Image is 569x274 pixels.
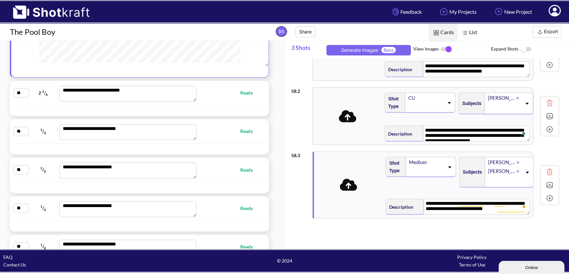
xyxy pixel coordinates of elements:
[457,23,481,42] span: List
[459,98,481,109] span: Subjects
[461,29,469,37] img: List Icon
[385,94,402,112] span: Shot Type
[432,29,440,37] img: Card Icon
[326,45,411,55] button: Generate ImagesBeta
[413,42,491,56] span: View Images
[493,6,504,17] img: Add Icon
[545,111,555,121] img: Expand Icon
[491,42,569,56] span: Expand Shots
[439,42,454,56] img: ToggleOn Icon
[460,167,482,178] span: Subjects
[291,84,559,148] div: 58.2Shot TypeCUSubjects[PERSON_NAME]DescriptionTo enrich screen reader interactions, please activ...
[29,164,58,175] span: /
[44,169,46,173] span: 8
[3,254,12,260] a: FAQ
[46,92,48,96] span: 8
[487,158,516,167] div: [PERSON_NAME]
[378,261,566,268] div: Terms of Use
[42,89,44,93] span: 2
[385,128,412,139] span: Description
[40,243,42,247] span: 1
[438,6,449,17] img: Home Icon
[291,41,324,58] span: 3 Shots
[429,23,457,42] span: Cards
[545,60,555,70] img: Add Icon
[487,94,516,102] div: [PERSON_NAME]
[29,88,58,98] span: 2 /
[487,167,516,176] div: [PERSON_NAME]
[386,201,413,212] span: Description
[378,253,566,261] div: Privacy Policy
[29,241,58,252] span: /
[423,126,530,141] textarea: To enrich screen reader interactions, please activate Accessibility in Grammarly extension settings
[545,167,555,177] img: Trash Icon
[291,148,559,221] div: 58.3Shot TypeMediumSubjects[PERSON_NAME][PERSON_NAME]DescriptionTo enrich screen reader interacti...
[276,26,287,37] span: BS
[296,26,315,37] button: Share
[240,204,259,212] span: Ready
[240,243,259,250] span: Ready
[386,158,403,176] span: Shot Type
[408,158,444,167] div: Medium
[385,64,412,75] span: Description
[545,180,555,190] img: Expand Icon
[545,98,555,108] img: Trash Icon
[291,84,310,95] div: 58 . 2
[433,3,482,20] a: My Projects
[545,124,555,134] img: Add Icon
[29,203,58,213] span: /
[536,28,544,36] img: Export Icon
[240,127,259,135] span: Ready
[381,47,396,53] span: Beta
[291,148,310,159] div: 58 . 3
[40,166,42,170] span: 2
[518,42,533,56] img: ToggleOff Icon
[499,260,566,274] iframe: chat widget
[29,126,58,137] span: /
[240,89,259,96] span: Ready
[545,193,555,203] img: Add Icon
[40,204,42,208] span: 1
[191,257,378,264] span: © 2024
[391,8,422,15] span: Feedback
[532,26,562,38] button: Export
[488,3,537,20] a: New Project
[391,6,400,17] img: Hand Icon
[44,131,46,135] span: 8
[44,207,46,211] span: 8
[408,94,444,102] div: CU
[3,262,26,267] a: Contact Us
[240,166,259,174] span: Ready
[44,246,46,250] span: 8
[40,128,42,132] span: 2
[424,199,530,215] textarea: To enrich screen reader interactions, please activate Accessibility in Grammarly extension settings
